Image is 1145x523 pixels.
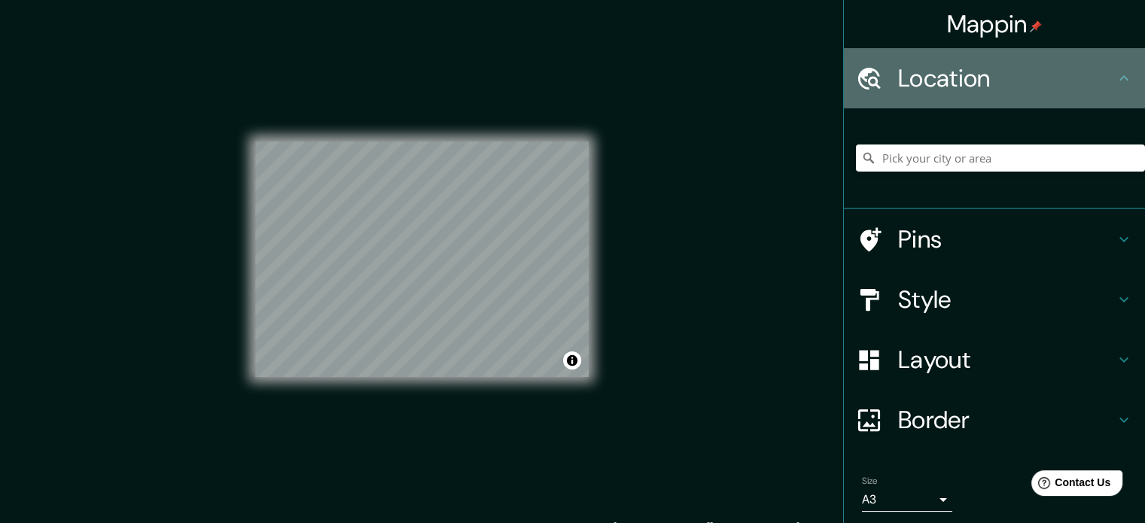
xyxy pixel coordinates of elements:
[947,9,1043,39] h4: Mappin
[844,390,1145,450] div: Border
[844,269,1145,330] div: Style
[898,63,1115,93] h4: Location
[844,330,1145,390] div: Layout
[856,144,1145,172] input: Pick your city or area
[844,48,1145,108] div: Location
[1030,20,1042,32] img: pin-icon.png
[898,345,1115,375] h4: Layout
[862,475,878,488] label: Size
[563,351,581,369] button: Toggle attribution
[862,488,952,512] div: A3
[844,209,1145,269] div: Pins
[898,405,1115,435] h4: Border
[898,284,1115,315] h4: Style
[1011,464,1128,506] iframe: Help widget launcher
[898,224,1115,254] h4: Pins
[255,141,589,377] canvas: Map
